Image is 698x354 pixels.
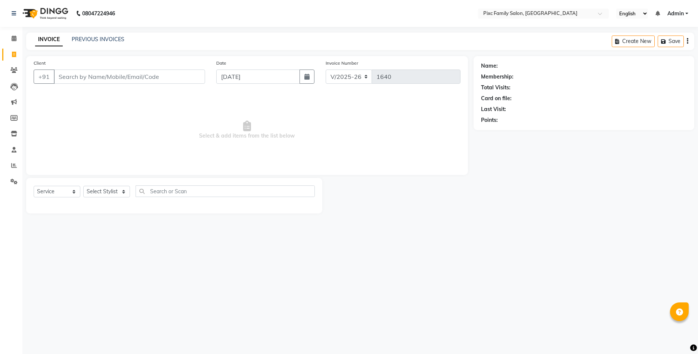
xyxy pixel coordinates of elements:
[481,95,512,102] div: Card on file:
[34,93,460,167] span: Select & add items from the list below
[72,36,124,43] a: PREVIOUS INVOICES
[34,60,46,67] label: Client
[34,70,55,84] button: +91
[136,185,315,197] input: Search or Scan
[82,3,115,24] b: 08047224946
[481,62,498,70] div: Name:
[612,36,655,47] button: Create New
[54,70,205,84] input: Search by Name/Mobile/Email/Code
[481,105,506,113] div: Last Visit:
[326,60,358,67] label: Invoice Number
[216,60,226,67] label: Date
[658,36,684,47] button: Save
[35,33,63,46] a: INVOICE
[481,116,498,124] div: Points:
[481,73,514,81] div: Membership:
[19,3,70,24] img: logo
[667,10,684,18] span: Admin
[481,84,511,92] div: Total Visits:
